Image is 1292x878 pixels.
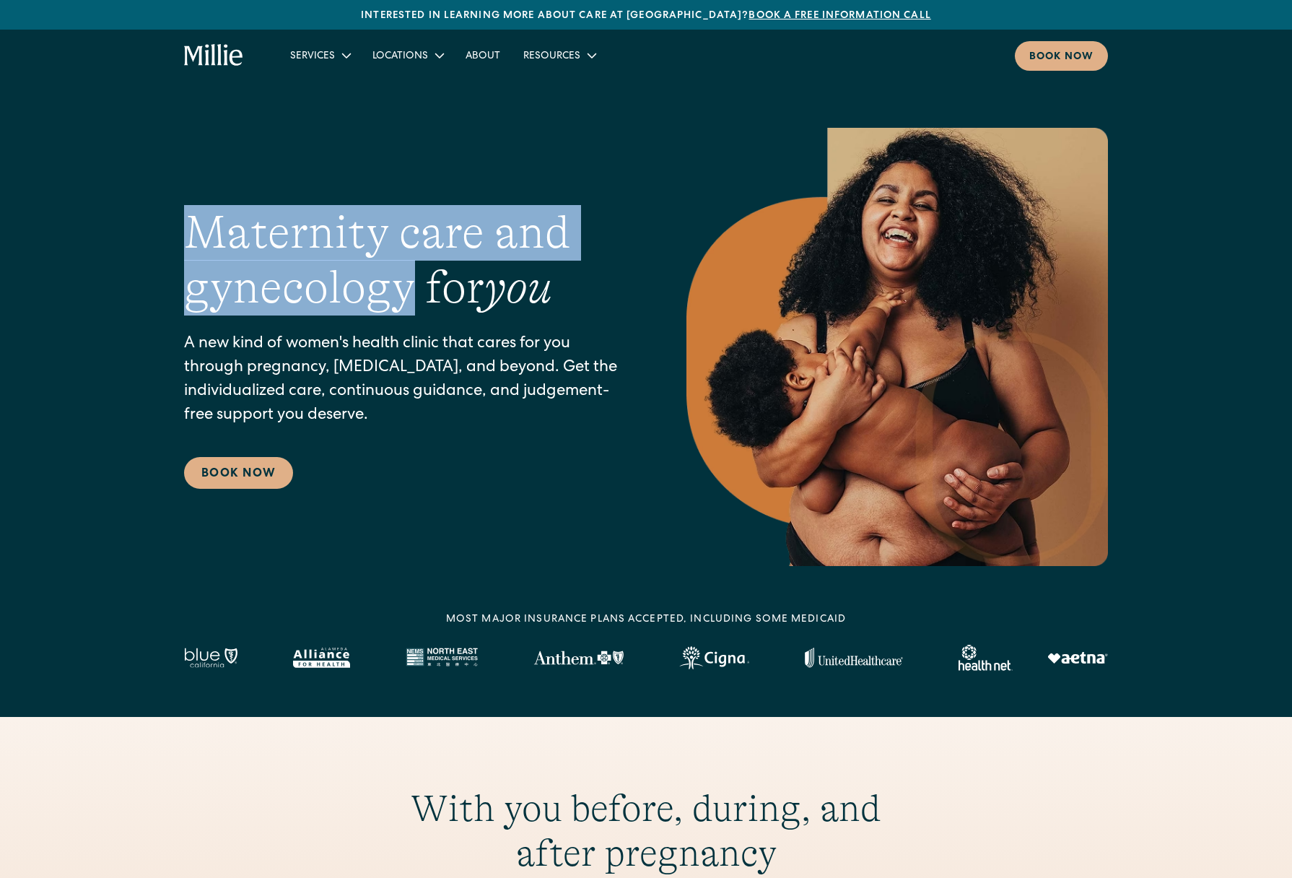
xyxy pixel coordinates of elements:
div: Locations [372,49,428,64]
img: North East Medical Services logo [406,648,478,668]
div: MOST MAJOR INSURANCE PLANS ACCEPTED, INCLUDING some MEDICAID [446,612,846,627]
div: Services [279,43,361,67]
img: Alameda Alliance logo [293,648,350,668]
div: Services [290,49,335,64]
a: Book now [1015,41,1108,71]
img: United Healthcare logo [805,648,903,668]
img: Blue California logo [184,648,237,668]
h2: With you before, during, and after pregnancy [369,786,923,877]
a: Book a free information call [748,11,930,21]
a: About [454,43,512,67]
div: Resources [523,49,580,64]
h1: Maternity care and gynecology for [184,205,629,316]
a: home [184,44,244,67]
p: A new kind of women's health clinic that cares for you through pregnancy, [MEDICAL_DATA], and bey... [184,333,629,428]
img: Healthnet logo [959,645,1013,671]
div: Locations [361,43,454,67]
img: Smiling mother with her baby in arms, celebrating body positivity and the nurturing bond of postp... [686,128,1108,566]
div: Resources [512,43,606,67]
img: Cigna logo [679,646,749,669]
img: Aetna logo [1047,652,1108,664]
img: Anthem Logo [533,651,624,665]
a: Book Now [184,457,293,489]
div: Book now [1029,50,1094,65]
em: you [484,261,552,313]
